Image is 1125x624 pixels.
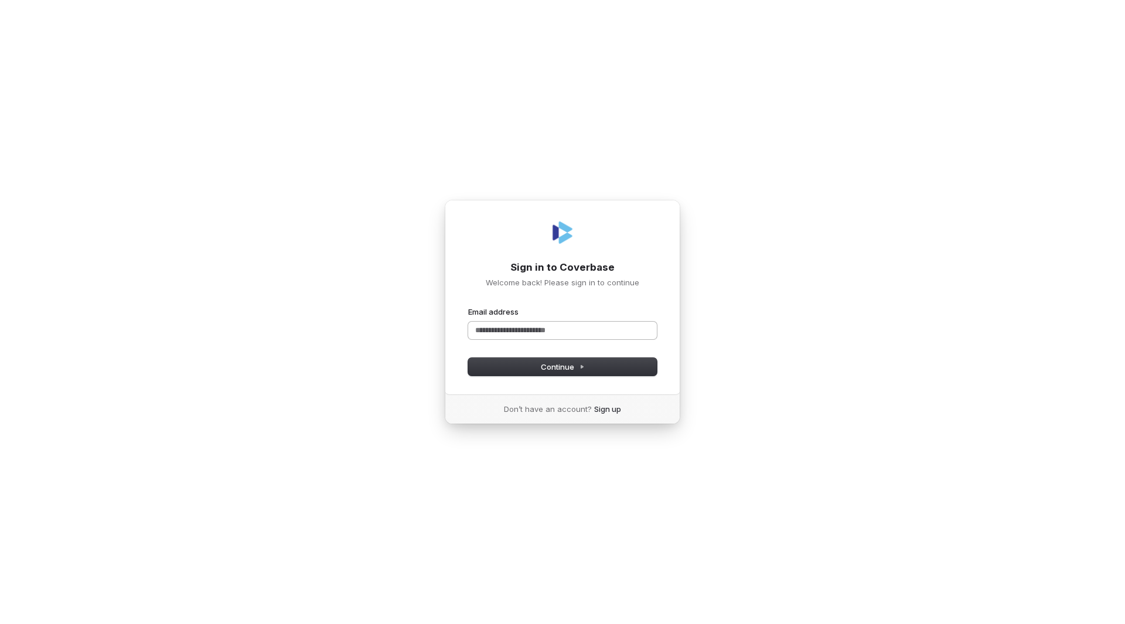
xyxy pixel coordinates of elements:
span: Continue [541,362,585,372]
span: Don’t have an account? [504,404,592,414]
a: Sign up [594,404,621,414]
img: Coverbase [548,219,577,247]
h1: Sign in to Coverbase [468,261,657,275]
label: Email address [468,306,519,317]
p: Welcome back! Please sign in to continue [468,277,657,288]
button: Continue [468,358,657,376]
